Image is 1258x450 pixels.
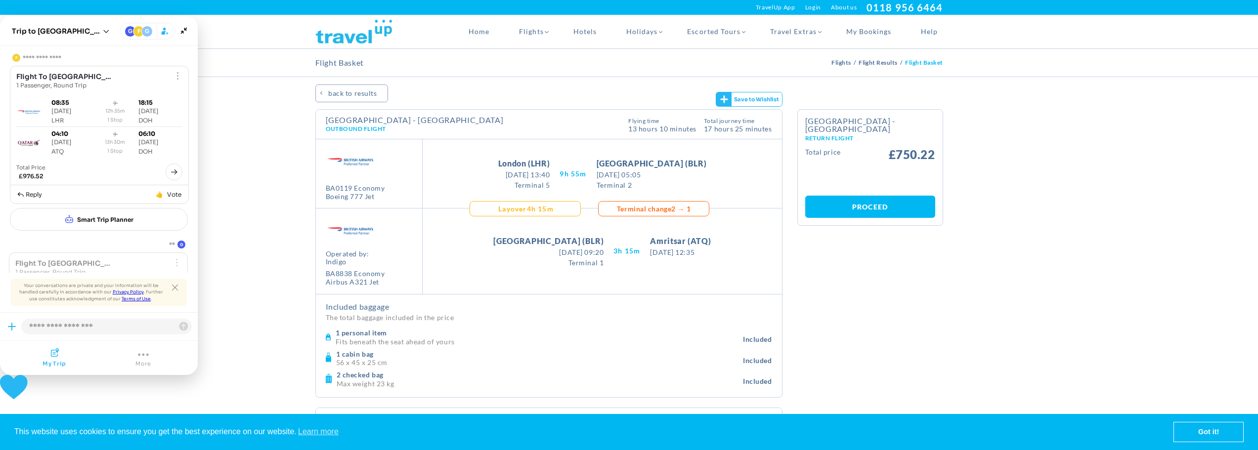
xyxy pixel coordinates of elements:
h4: 1 cabin bag [336,350,743,359]
h2: Flight Basket [315,49,364,77]
a: Flights [831,59,853,66]
div: 4H 15M [496,204,554,214]
p: 56 x 45 x 25 cm [336,358,743,366]
span: 9H 55M [560,169,586,179]
span: Outbound Flight [326,125,386,132]
span: This website uses cookies to ensure you get the best experience on our website. [14,424,1173,439]
span: Layover [498,204,526,214]
img: BA.png [326,216,375,245]
div: BA0119 Economy [326,184,385,193]
span: BACK TO RESULTS [328,84,377,102]
span: [DATE] 12:35 [650,247,711,257]
li: Flight Basket [905,49,943,77]
span: Terminal 1 [493,257,604,268]
a: Holidays [611,15,672,48]
span: Operated by: [326,250,385,267]
div: Terminal Change [617,204,691,214]
a: Travel Extras [755,15,831,48]
a: Help [906,15,943,48]
a: Flight Results [859,59,900,66]
span: Included [743,334,772,344]
span: [DATE] 09:20 [493,247,604,257]
a: 0118 956 6464 [867,1,943,13]
span: £750.22 [889,149,935,161]
span: Amritsar (ATQ) [650,235,711,247]
h4: Included baggage [326,302,772,312]
span: indigo [326,258,385,266]
span: Total Journey Time [704,118,772,124]
a: dismiss cookie message [1174,422,1243,442]
p: The total baggage included in the price [326,312,772,323]
a: Hotels [559,15,611,48]
span: 17 hours 25 Minutes [704,124,772,132]
a: learn more about cookies [297,424,340,439]
span: 2 → 1 [671,205,691,213]
span: [DATE] 13:40 [498,169,550,180]
h4: 2 checked bag [337,370,743,379]
span: Flying Time [628,118,696,124]
a: Home [454,15,504,48]
a: Flights [504,15,558,48]
span: [DATE] 05:05 [597,169,707,180]
div: BA8838 Economy [326,270,385,278]
p: Max weight 23 kg [337,379,743,387]
span: Terminal 2 [597,180,707,190]
a: Escorted Tours [672,15,755,48]
h4: 1 personal item [336,328,743,337]
img: BA.png [326,147,375,175]
span: Included [743,376,772,386]
h2: [GEOGRAPHIC_DATA] - [GEOGRAPHIC_DATA] [805,117,935,141]
span: 13 Hours 10 Minutes [628,124,696,132]
gamitee-button: Get your friends' opinions [716,92,782,107]
span: [GEOGRAPHIC_DATA] (BLR) [493,235,604,247]
span: Included [743,356,772,366]
span: Terminal 5 [498,180,550,190]
small: Total Price [805,149,841,161]
a: BACK TO RESULTS [315,84,388,102]
iframe: PayPal Message 1 [805,168,935,186]
h4: [GEOGRAPHIC_DATA] - [GEOGRAPHIC_DATA] [326,116,504,124]
div: Boeing 777 jet [326,193,385,201]
a: Proceed [805,196,935,218]
a: My Bookings [831,15,907,48]
div: Airbus A321 jet [326,278,385,286]
small: Return Flight [805,135,935,141]
span: London (LHR) [498,158,550,169]
span: [GEOGRAPHIC_DATA] (BLR) [597,158,707,169]
span: 3H 15M [613,246,640,256]
p: Fits beneath the seat ahead of yours [336,337,743,345]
